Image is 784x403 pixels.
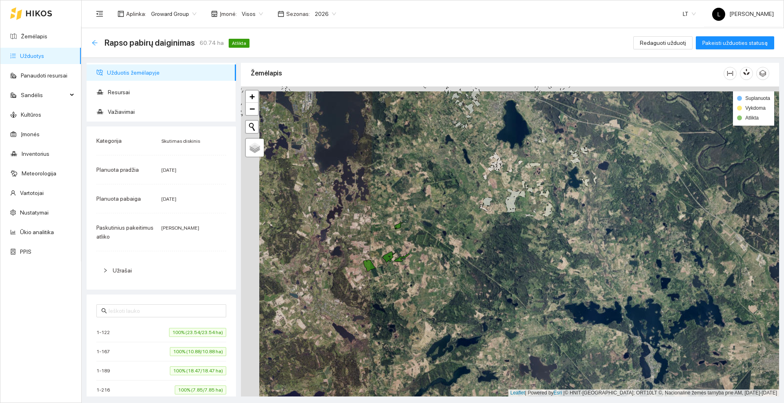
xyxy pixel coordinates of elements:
span: − [249,104,255,114]
a: Layers [246,139,264,157]
span: + [249,91,255,102]
span: Užduotis žemėlapyje [107,64,229,81]
a: Žemėlapis [21,33,47,40]
span: 100% (7.85/7.85 ha) [175,385,226,394]
a: Ūkio analitika [20,229,54,235]
a: Užduotys [20,53,44,59]
span: Skutimas diskinis [161,138,200,144]
span: Pakeisti užduoties statusą [702,38,768,47]
div: Užrašai [96,261,226,280]
span: Suplanuota [745,95,770,101]
span: calendar [278,11,284,17]
a: Leaflet [510,390,525,396]
span: 1-216 [96,386,114,394]
span: 100% (10.88/10.88 ha) [170,347,226,356]
a: Esri [554,390,562,396]
a: Meteorologija [22,170,56,177]
button: Pakeisti užduoties statusą [696,36,774,49]
button: menu-fold [91,6,108,22]
a: Zoom in [246,91,258,103]
span: Kategorija [96,137,122,144]
button: Initiate a new search [246,121,258,133]
a: Inventorius [22,151,49,157]
span: Planuota pabaiga [96,195,141,202]
span: search [101,308,107,314]
span: Sezonas : [286,9,310,18]
span: shop [211,11,218,17]
a: Zoom out [246,103,258,115]
a: PPIS [20,248,31,255]
a: Įmonės [21,131,40,137]
span: 100% (18.47/18.47 ha) [170,366,226,375]
span: Paskutinius pakeitimus atliko [96,224,154,240]
span: [DATE] [161,167,176,173]
span: [DATE] [161,196,176,202]
span: Atlikta [745,115,759,121]
span: Groward Group [151,8,196,20]
span: Užrašai [113,267,132,274]
span: L [717,8,720,21]
a: Kultūros [21,111,41,118]
a: Panaudoti resursai [21,72,67,79]
span: menu-fold [96,10,103,18]
span: 100% (23.54/23.54 ha) [169,328,226,337]
span: | [563,390,565,396]
span: Sandėlis [21,87,67,103]
a: Vartotojai [20,190,44,196]
span: Rapso pabirų daiginimas [105,36,195,49]
a: Redaguoti užduotį [633,40,693,46]
div: | Powered by © HNIT-[GEOGRAPHIC_DATA]; ORT10LT ©, Nacionalinė žemės tarnyba prie AM, [DATE]-[DATE] [508,390,779,396]
span: 60.74 ha [200,38,224,47]
span: Važiavimai [108,104,229,120]
button: Redaguoti užduotį [633,36,693,49]
span: Aplinka : [126,9,146,18]
button: column-width [724,67,737,80]
div: Atgal [91,40,98,46]
input: Ieškoti lauko [109,306,221,315]
span: 1-167 [96,348,114,356]
span: 1-122 [96,328,114,337]
span: Įmonė : [220,9,237,18]
a: Nustatymai [20,209,49,216]
span: Visos [242,8,263,20]
span: [PERSON_NAME] [712,11,774,17]
span: column-width [724,70,736,77]
span: LT [683,8,696,20]
span: arrow-left [91,40,98,46]
span: layout [118,11,124,17]
span: Planuota pradžia [96,166,139,173]
span: Vykdoma [745,105,766,111]
span: right [103,268,108,273]
span: [PERSON_NAME] [161,225,199,231]
span: 2026 [315,8,336,20]
span: Redaguoti užduotį [640,38,686,47]
span: Resursai [108,84,229,100]
div: Žemėlapis [251,62,724,85]
span: 1-189 [96,367,114,375]
span: Atlikta [229,39,249,48]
